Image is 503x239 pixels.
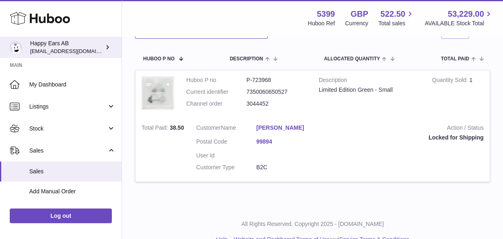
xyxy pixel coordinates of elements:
[196,152,256,159] dt: User Id
[186,88,246,96] dt: Current identifier
[319,86,420,94] div: Limited Edition Green - Small
[329,134,483,142] div: Locked for Shipping
[196,138,256,148] dt: Postal Code
[441,56,469,62] span: Total paid
[170,124,184,131] span: 38.50
[143,56,174,62] span: Huboo P no
[345,20,368,27] div: Currency
[10,208,112,223] a: Log out
[324,56,380,62] span: ALLOCATED Quantity
[29,188,115,195] span: Add Manual Order
[246,100,307,108] dd: 3044452
[246,88,307,96] dd: 7350060650527
[448,9,484,20] span: 53,229.00
[30,48,120,54] span: [EMAIL_ADDRESS][DOMAIN_NAME]
[378,9,414,27] a: 522.50 Total sales
[329,124,483,134] strong: Action / Status
[256,124,316,132] a: [PERSON_NAME]
[29,103,107,111] span: Listings
[186,100,246,108] dt: Channel order
[29,81,115,89] span: My Dashboard
[425,9,493,27] a: 53,229.00 AVAILABLE Stock Total
[29,125,107,133] span: Stock
[246,76,307,84] dd: P-723968
[256,138,316,146] a: 99894
[29,168,115,175] span: Sales
[256,164,316,171] dd: B2C
[432,77,469,85] strong: Quantity Sold
[230,56,263,62] span: Description
[10,41,22,53] img: 3pl@happyearsearplugs.com
[30,40,103,55] div: Happy Ears AB
[426,70,490,118] td: 1
[319,76,420,86] strong: Description
[378,20,414,27] span: Total sales
[196,124,256,134] dt: Name
[196,164,256,171] dt: Customer Type
[380,9,405,20] span: 522.50
[425,20,493,27] span: AVAILABLE Stock Total
[29,147,107,155] span: Sales
[142,124,170,133] strong: Total Paid
[142,76,174,110] img: 53991712569243.png
[196,124,221,131] span: Customer
[351,9,368,20] strong: GBP
[186,76,246,84] dt: Huboo P no
[308,20,335,27] div: Huboo Ref
[128,220,496,228] p: All Rights Reserved. Copyright 2025 - [DOMAIN_NAME]
[317,9,335,20] strong: 5399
